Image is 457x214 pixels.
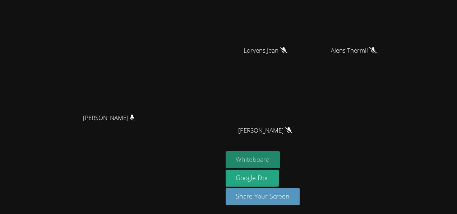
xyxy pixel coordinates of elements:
[226,151,280,168] button: Whiteboard
[226,170,279,187] a: Google Doc
[331,45,377,56] span: Alens Thermil
[83,113,134,123] span: [PERSON_NAME]
[226,188,300,205] button: Share Your Screen
[244,45,287,56] span: Lorvens Jean
[238,125,292,136] span: [PERSON_NAME]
